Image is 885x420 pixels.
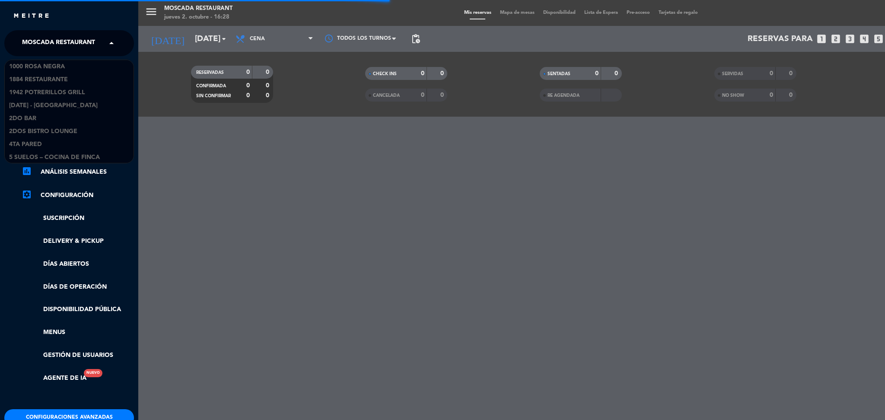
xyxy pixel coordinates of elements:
[9,75,68,85] span: 1884 Restaurante
[9,127,77,137] span: 2Dos Bistro Lounge
[22,166,32,176] i: assessment
[84,369,102,377] div: Nuevo
[22,328,134,337] a: Menus
[22,259,134,269] a: Días abiertos
[9,62,65,72] span: 1000 Rosa Negra
[13,13,50,19] img: MEITRE
[9,114,36,124] span: 2do Bar
[9,88,85,98] span: 1942 Potrerillos Grill
[22,213,134,223] a: Suscripción
[22,282,134,292] a: Días de Operación
[22,305,134,315] a: Disponibilidad pública
[22,190,134,200] a: Configuración
[22,350,134,360] a: Gestión de usuarios
[9,140,42,150] span: 4ta Pared
[9,153,100,162] span: 5 SUELOS – COCINA DE FINCA
[22,373,86,383] a: Agente de IANuevo
[22,189,32,200] i: settings_applications
[22,236,134,246] a: Delivery & Pickup
[22,34,95,52] span: Moscada Restaurant
[22,167,134,177] a: assessmentANÁLISIS SEMANALES
[9,101,98,111] span: [DATE] - [GEOGRAPHIC_DATA]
